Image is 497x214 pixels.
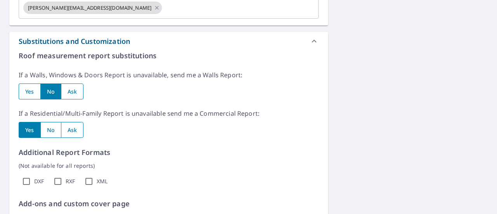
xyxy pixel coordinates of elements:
[19,162,319,170] p: (Not available for all reports)
[19,70,319,80] p: If a Walls, Windows & Doors Report is unavailable, send me a Walls Report:
[19,50,319,61] p: Roof measurement report substitutions
[23,2,162,14] div: [PERSON_NAME][EMAIL_ADDRESS][DOMAIN_NAME]
[19,198,319,209] p: Add-ons and custom cover page
[9,32,328,50] div: Substitutions and Customization
[34,178,44,185] label: DXF
[97,178,108,185] label: XML
[19,109,319,118] p: If a Residential/Multi-Family Report is unavailable send me a Commercial Report:
[19,36,130,47] div: Substitutions and Customization
[66,178,75,185] label: RXF
[19,147,319,158] p: Additional Report Formats
[23,4,156,12] span: [PERSON_NAME][EMAIL_ADDRESS][DOMAIN_NAME]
